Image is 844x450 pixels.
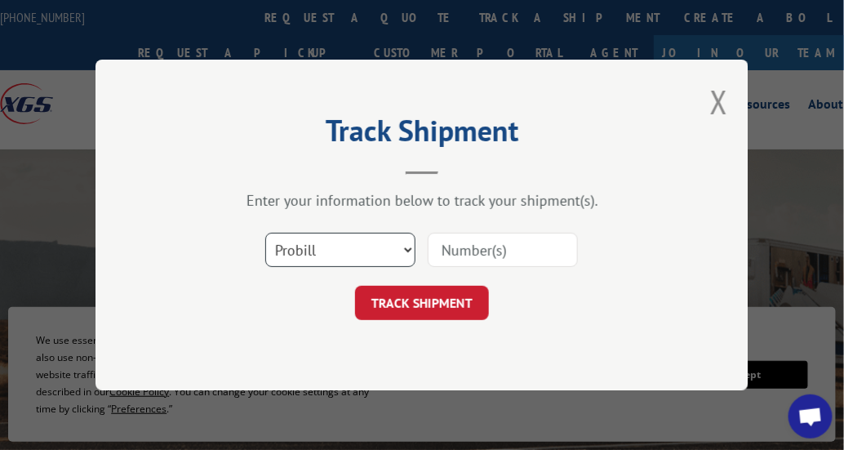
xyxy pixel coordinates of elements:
h2: Track Shipment [177,119,667,150]
div: Enter your information below to track your shipment(s). [177,191,667,210]
div: Open chat [788,394,833,439]
button: TRACK SHIPMENT [355,286,489,320]
button: Close modal [710,80,728,123]
input: Number(s) [428,233,578,267]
